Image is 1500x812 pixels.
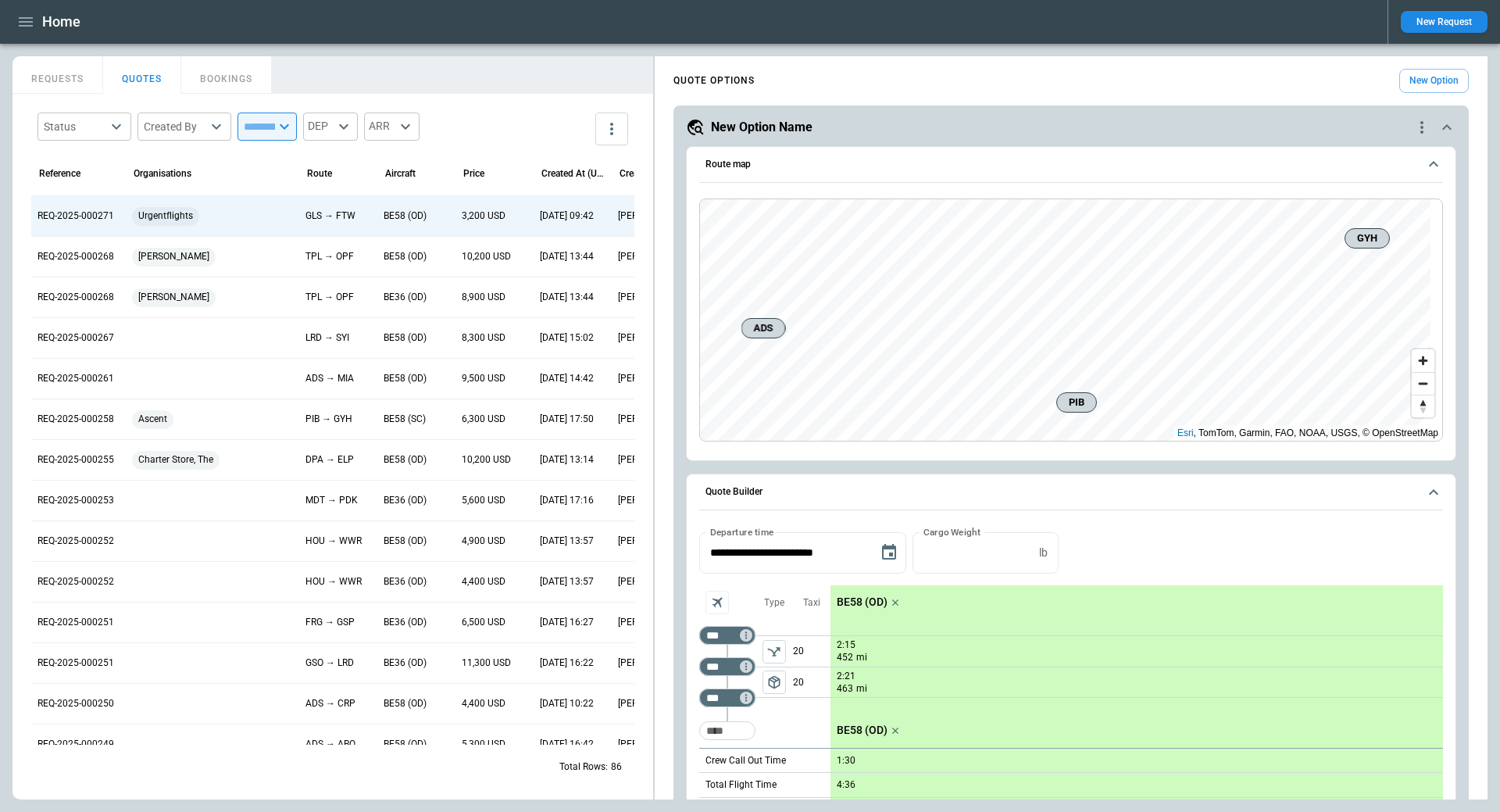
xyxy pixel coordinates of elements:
[762,640,786,664] button: left aligned
[1412,349,1434,372] button: Zoom in
[103,56,181,94] button: QUOTES
[1399,69,1469,93] button: New Option
[837,724,887,737] p: BE58 (OD)
[620,168,664,179] div: Created by
[462,535,505,548] p: 4,900 USD
[837,596,887,609] p: BE58 (OD)
[793,667,830,697] p: 20
[37,535,114,548] p: REQ-2025-000252
[686,118,1456,137] button: New Option Namequote-option-actions
[837,651,853,664] p: 452
[307,168,332,179] div: Route
[462,453,511,467] p: 10,200 USD
[134,168,191,179] div: Organisations
[1177,425,1438,441] div: , TomTom, Garmin, FAO, NOAA, USGS, © OpenStreetMap
[540,656,594,670] p: 08/04/2025 16:22
[699,626,755,645] div: Too short
[1412,395,1434,417] button: Reset bearing to north
[1063,395,1090,410] span: PIB
[837,671,855,682] p: 2:21
[132,277,216,317] span: [PERSON_NAME]
[540,575,594,588] p: 08/13/2025 13:57
[37,494,114,507] p: REQ-2025-000253
[699,474,1443,510] button: Quote Builder
[559,760,608,774] p: Total Rows:
[705,159,751,170] h6: Route map
[1352,231,1383,246] span: GYH
[132,196,199,236] span: Urgentflights
[37,331,114,345] p: REQ-2025-000267
[618,250,684,263] p: [PERSON_NAME]
[710,525,774,538] label: Departure time
[384,453,427,467] p: BE58 (OD)
[540,413,594,426] p: 08/22/2025 17:50
[856,682,867,696] p: mi
[305,453,354,467] p: DPA → ELP
[384,209,427,223] p: BE58 (OD)
[873,537,905,568] button: Choose date, selected date is Sep 11, 2025
[618,535,684,548] p: [PERSON_NAME]
[837,755,855,767] p: 1:30
[618,697,684,710] p: [PERSON_NAME]
[462,697,505,710] p: 4,400 USD
[305,331,349,345] p: LRD → SYI
[462,250,511,263] p: 10,200 USD
[462,413,505,426] p: 6,300 USD
[462,494,505,507] p: 5,600 USD
[384,535,427,548] p: BE58 (OD)
[384,575,427,588] p: BE36 (OD)
[540,535,594,548] p: 08/13/2025 13:57
[705,591,729,614] span: Aircraft selection
[540,209,594,223] p: 09/11/2025 09:42
[540,291,594,304] p: 09/04/2025 13:44
[540,616,594,629] p: 08/04/2025 16:27
[462,331,505,345] p: 8,300 USD
[37,616,114,629] p: REQ-2025-000251
[384,331,427,345] p: BE58 (OD)
[1412,118,1431,137] div: quote-option-actions
[1177,427,1194,438] a: Esri
[673,77,755,84] h4: QUOTE OPTIONS
[37,453,114,467] p: REQ-2025-000255
[618,413,684,426] p: [PERSON_NAME]
[37,372,114,385] p: REQ-2025-000261
[42,13,80,31] h1: Home
[699,199,1443,442] div: Route map
[305,209,355,223] p: GLS → FTW
[699,689,755,707] div: Too short
[462,656,511,670] p: 11,300 USD
[540,494,594,507] p: 08/19/2025 17:16
[540,331,594,345] p: 09/03/2025 15:02
[618,616,684,629] p: [PERSON_NAME]
[837,682,853,696] p: 463
[385,168,416,179] div: Aircraft
[595,113,628,145] button: more
[132,399,173,439] span: Ascent
[132,440,220,480] span: Charter Store, The
[305,372,354,385] p: ADS → MIA
[541,168,608,179] div: Created At (UTC-05:00)
[384,494,427,507] p: BE36 (OD)
[462,575,505,588] p: 4,400 USD
[364,113,420,141] div: ARR
[144,119,206,134] div: Created By
[39,168,80,179] div: Reference
[699,147,1443,183] button: Route map
[611,760,622,774] p: 86
[540,250,594,263] p: 09/04/2025 13:44
[305,697,355,710] p: ADS → CRP
[12,56,103,94] button: REQUESTS
[37,209,114,223] p: REQ-2025-000271
[618,453,684,467] p: [PERSON_NAME]
[181,56,272,94] button: BOOKINGS
[305,535,362,548] p: HOU → WWR
[618,372,684,385] p: [PERSON_NAME]
[132,237,216,277] span: [PERSON_NAME]
[762,671,786,694] span: Type of sector
[540,453,594,467] p: 08/22/2025 13:14
[699,657,755,676] div: Too short
[764,596,784,610] p: Type
[618,209,684,223] p: [PERSON_NAME]
[803,596,820,610] p: Taxi
[837,779,855,791] p: 4:36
